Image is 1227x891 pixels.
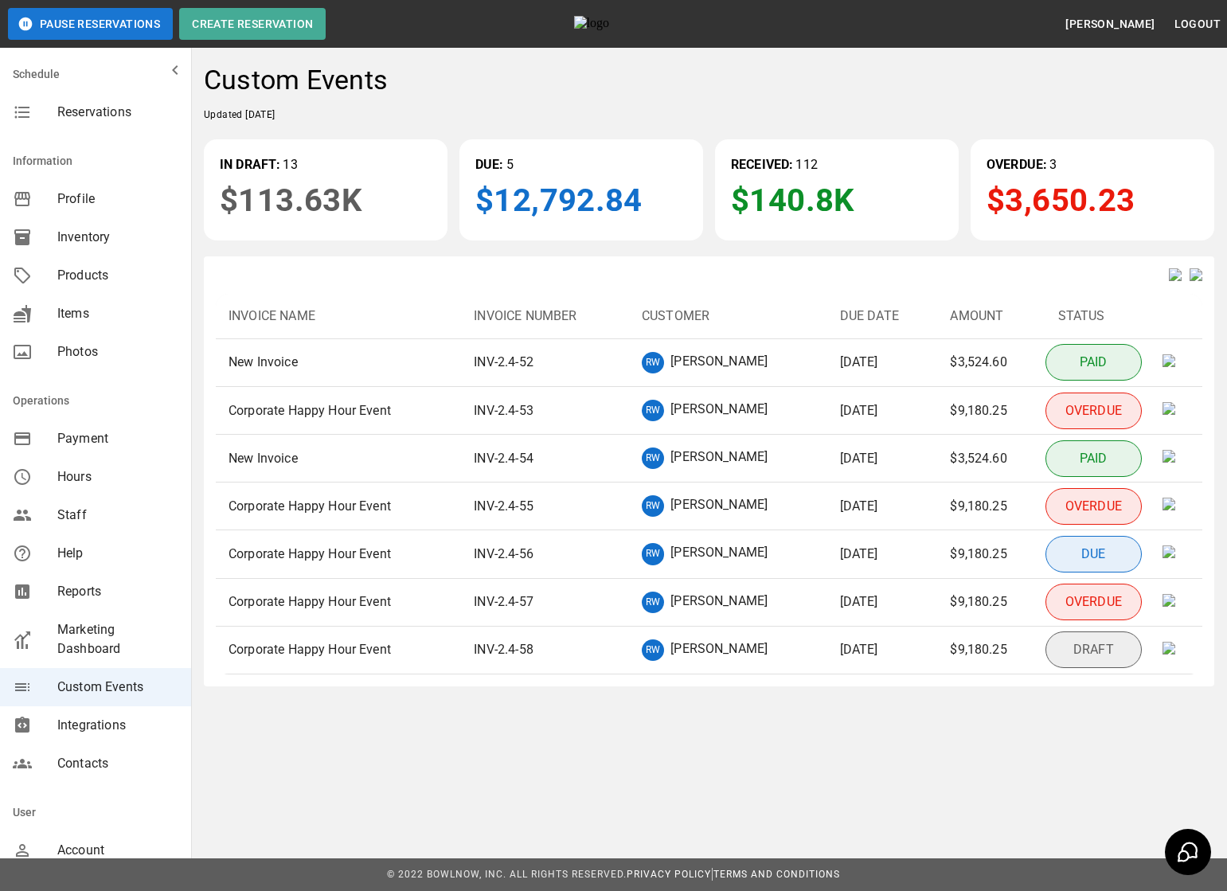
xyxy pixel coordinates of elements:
[950,545,1006,564] p: $9,180.25
[57,190,178,209] span: Profile
[57,754,178,773] span: Contacts
[642,447,664,469] div: RW
[670,352,768,373] p: [PERSON_NAME]
[229,497,391,516] p: Corporate Happy Hour Event
[179,8,326,40] button: Create Reservation
[731,155,943,174] p: 112
[1190,268,1202,281] img: inv_next.svg
[57,103,178,122] span: Reservations
[840,401,878,420] p: [DATE]
[475,177,687,225] p: $12,792.84
[713,869,840,880] a: Terms and Conditions
[57,228,178,247] span: Inventory
[1045,488,1143,525] p: OVERDUE
[57,467,178,487] span: Hours
[216,294,1202,674] table: sticky table
[840,353,878,372] p: [DATE]
[474,449,533,468] p: INV-2.4-54
[642,543,664,565] div: RW
[1045,440,1143,477] p: PAID
[1163,402,1175,415] img: elipsis.svg
[1163,545,1175,558] img: elipsis.svg
[474,545,533,564] p: INV-2.4-56
[229,353,298,372] p: New Invoice
[220,155,280,174] p: IN DRAFT:
[475,155,504,174] p: DUE:
[840,545,878,564] p: [DATE]
[1058,307,1105,326] p: Status
[670,639,768,661] p: [PERSON_NAME]
[57,429,178,448] span: Payment
[1163,594,1175,607] img: elipsis.svg
[57,304,178,323] span: Items
[670,592,768,613] p: [PERSON_NAME]
[670,400,768,421] p: [PERSON_NAME]
[474,307,576,326] p: Invoice Number
[1045,631,1143,668] p: DRAFT
[474,497,533,516] p: INV-2.4-55
[229,401,391,420] p: Corporate Happy Hour Event
[950,592,1006,612] p: $9,180.25
[204,109,275,120] span: Updated [DATE]
[627,869,711,880] a: Privacy Policy
[57,342,178,361] span: Photos
[950,401,1006,420] p: $9,180.25
[950,497,1006,516] p: $9,180.25
[1045,584,1143,620] p: OVERDUE
[1163,354,1175,367] img: elipsis.svg
[670,447,768,469] p: [PERSON_NAME]
[1045,536,1143,573] p: DUE
[1059,10,1161,39] button: [PERSON_NAME]
[840,592,878,612] p: [DATE]
[229,307,315,326] p: Invoice Name
[1169,268,1182,281] img: inv_prev.svg
[220,155,432,174] p: 13
[474,592,533,612] p: INV-2.4-57
[642,400,664,421] div: RW
[840,497,878,516] p: [DATE]
[474,640,533,659] p: INV-2.4-58
[387,869,627,880] span: © 2022 BowlNow, Inc. All Rights Reserved.
[1045,344,1143,381] p: PAID
[220,177,432,225] p: $113.63K
[204,64,388,97] h4: Custom Events
[574,16,662,32] img: logo
[1163,450,1175,463] img: elipsis.svg
[57,506,178,525] span: Staff
[840,449,878,468] p: [DATE]
[229,545,391,564] p: Corporate Happy Hour Event
[1045,393,1143,429] p: OVERDUE
[57,266,178,285] span: Products
[950,640,1006,659] p: $9,180.25
[229,592,391,612] p: Corporate Happy Hour Event
[57,620,178,658] span: Marketing Dashboard
[731,155,793,174] p: RECEIVED:
[1163,498,1175,510] img: elipsis.svg
[229,449,298,468] p: New Invoice
[950,307,1003,326] p: Amount
[57,544,178,563] span: Help
[1168,10,1227,39] button: Logout
[57,678,178,697] span: Custom Events
[642,352,664,373] div: RW
[642,592,664,613] div: RW
[642,639,664,661] div: RW
[987,155,1198,174] p: 3
[987,155,1047,174] p: OVERDUE:
[642,495,664,517] div: RW
[57,582,178,601] span: Reports
[57,841,178,860] span: Account
[840,307,899,326] p: Due Date
[670,543,768,565] p: [PERSON_NAME]
[57,716,178,735] span: Integrations
[475,155,687,174] p: 5
[229,640,391,659] p: Corporate Happy Hour Event
[1163,642,1175,655] img: elipsis.svg
[474,401,533,420] p: INV-2.4-53
[474,353,533,372] p: INV-2.4-52
[642,307,709,326] p: Customer
[950,353,1006,372] p: $3,524.60
[950,449,1006,468] p: $3,524.60
[8,8,173,40] button: Pause Reservations
[731,177,943,225] p: $140.8K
